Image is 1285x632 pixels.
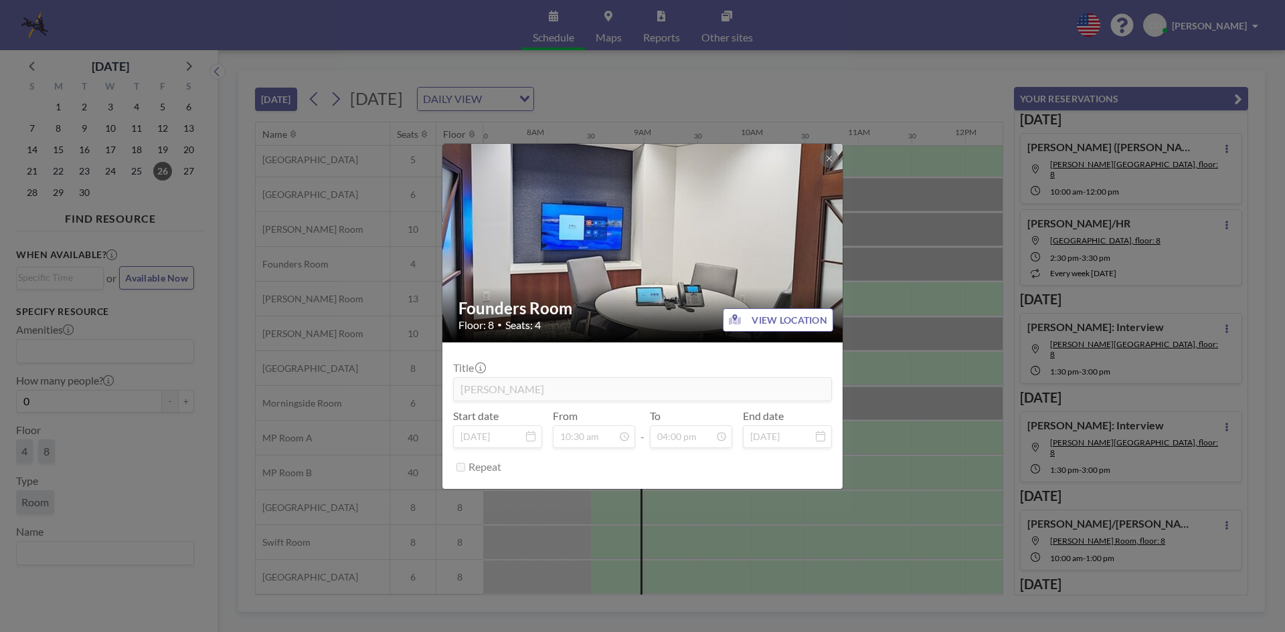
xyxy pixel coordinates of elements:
[650,409,661,423] label: To
[453,361,485,375] label: Title
[723,308,833,332] button: VIEW LOCATION
[454,378,831,401] input: (No title)
[468,460,501,473] label: Repeat
[743,409,784,423] label: End date
[553,409,578,423] label: From
[442,92,844,393] img: 537.jpg
[640,414,645,443] span: -
[458,318,494,332] span: Floor: 8
[453,409,499,423] label: Start date
[505,318,541,332] span: Seats: 4
[458,298,828,318] h2: Founders Room
[497,320,502,330] span: •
